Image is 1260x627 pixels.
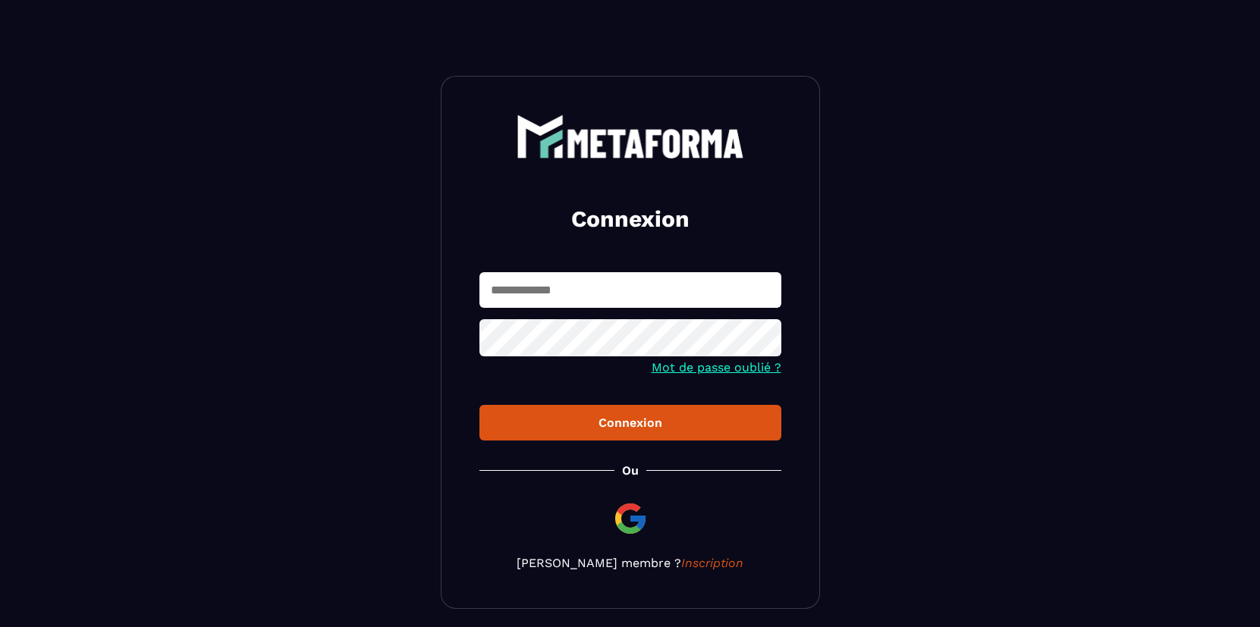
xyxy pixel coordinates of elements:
div: Connexion [492,415,769,430]
p: Ou [622,463,639,478]
img: logo [517,114,744,158]
button: Connexion [479,405,781,440]
a: logo [479,114,781,158]
img: google [612,500,649,537]
a: Mot de passe oublié ? [652,360,781,375]
h2: Connexion [498,204,763,234]
a: Inscription [681,556,743,570]
p: [PERSON_NAME] membre ? [479,556,781,570]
